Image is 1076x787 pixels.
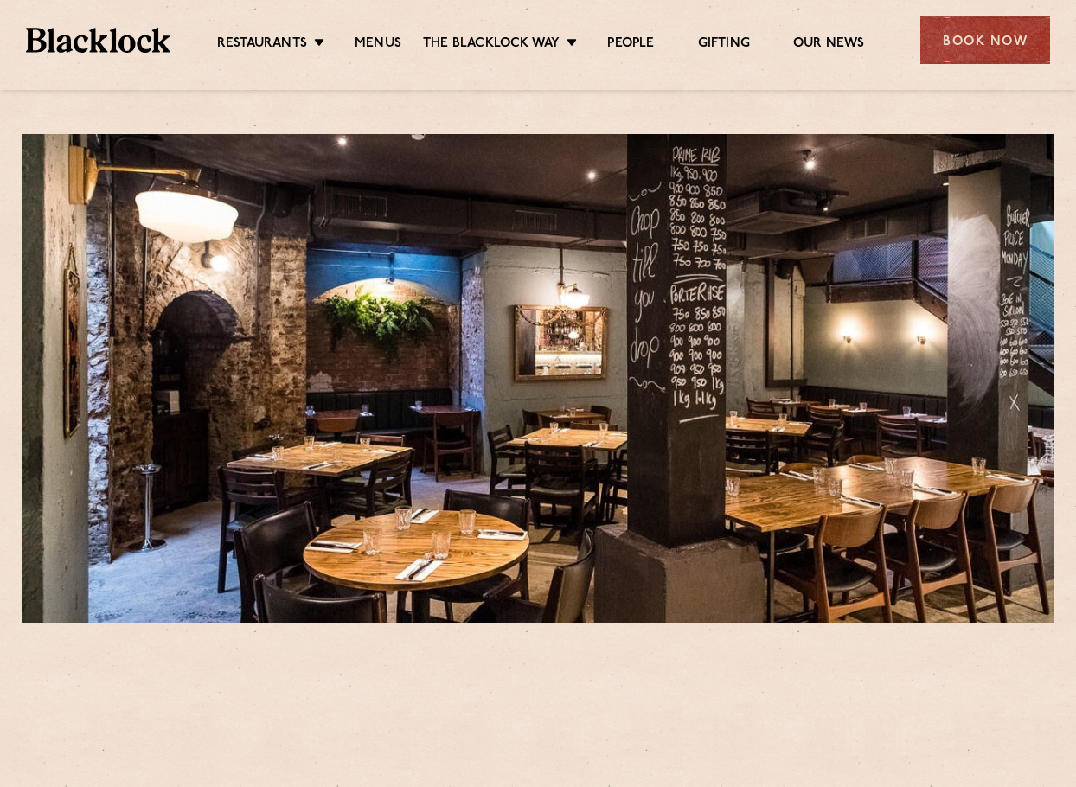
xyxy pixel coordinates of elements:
a: People [607,35,654,54]
a: Our News [793,35,865,54]
div: Book Now [920,16,1050,64]
a: Restaurants [217,35,307,54]
a: Menus [355,35,401,54]
a: Gifting [698,35,750,54]
a: The Blacklock Way [423,35,560,54]
img: BL_Textured_Logo-footer-cropped.svg [26,28,170,52]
